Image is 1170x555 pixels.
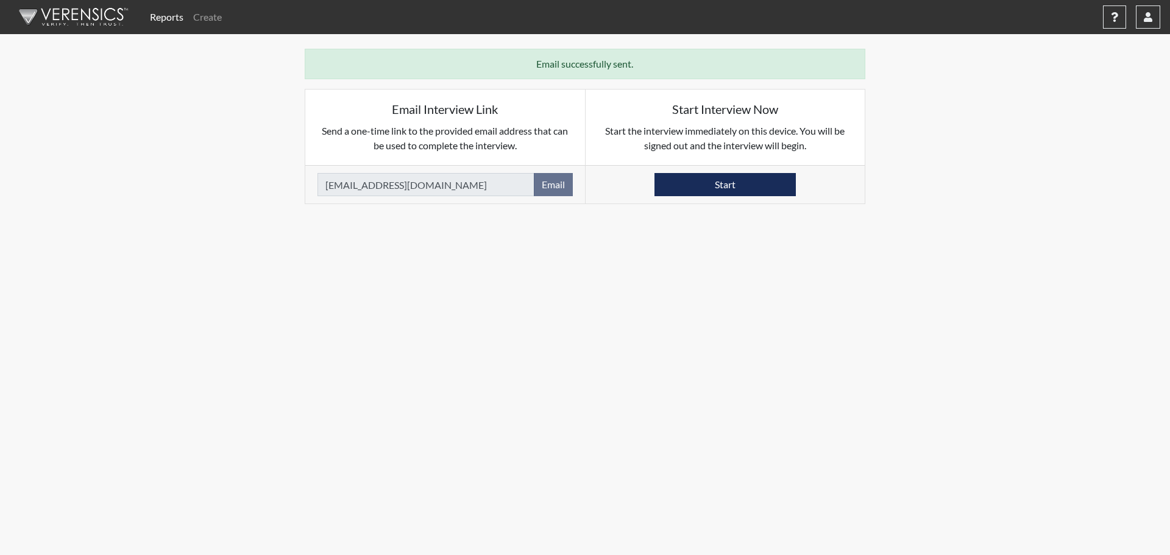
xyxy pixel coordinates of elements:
p: Send a one-time link to the provided email address that can be used to complete the interview. [317,124,573,153]
h5: Start Interview Now [598,102,853,116]
p: Email successfully sent. [317,57,853,71]
button: Email [534,173,573,196]
p: Start the interview immediately on this device. You will be signed out and the interview will begin. [598,124,853,153]
a: Create [188,5,227,29]
h5: Email Interview Link [317,102,573,116]
button: Start [654,173,796,196]
input: Email Address [317,173,534,196]
a: Reports [145,5,188,29]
